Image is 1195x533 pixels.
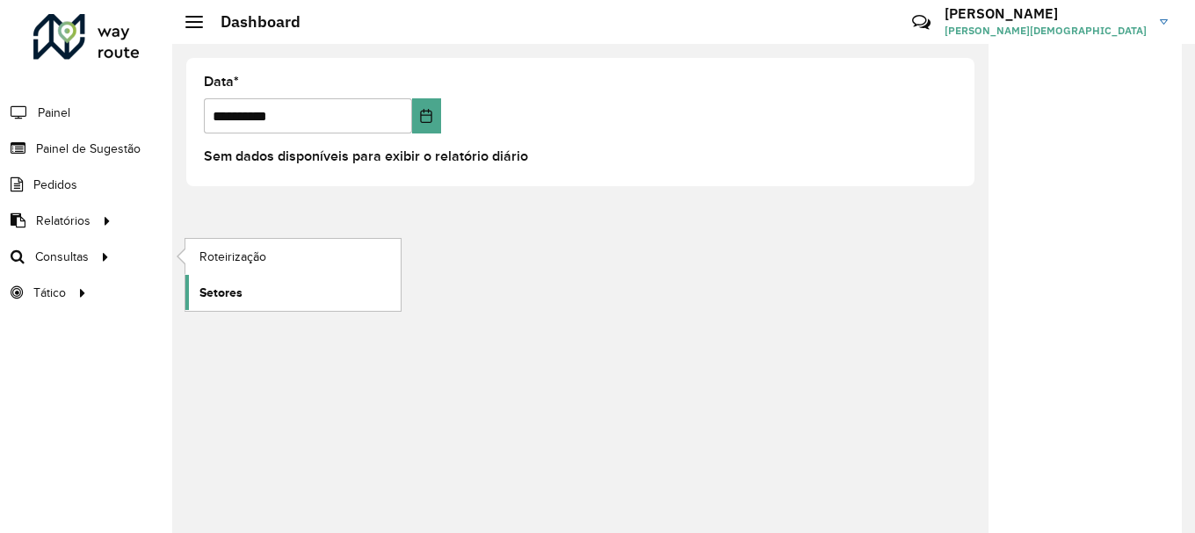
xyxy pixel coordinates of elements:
span: [PERSON_NAME][DEMOGRAPHIC_DATA] [945,23,1147,39]
label: Sem dados disponíveis para exibir o relatório diário [204,146,528,167]
a: Roteirização [185,239,401,274]
span: Tático [33,284,66,302]
span: Pedidos [33,176,77,194]
span: Setores [199,284,243,302]
span: Roteirização [199,248,266,266]
a: Setores [185,275,401,310]
span: Painel de Sugestão [36,140,141,158]
a: Contato Rápido [902,4,940,41]
h2: Dashboard [203,12,301,32]
span: Consultas [35,248,89,266]
h3: [PERSON_NAME] [945,5,1147,22]
button: Choose Date [412,98,441,133]
label: Data [204,71,239,92]
span: Painel [38,104,70,122]
span: Relatórios [36,212,91,230]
